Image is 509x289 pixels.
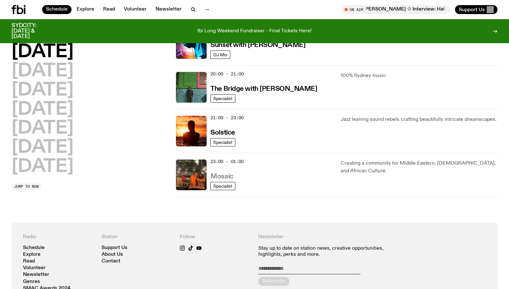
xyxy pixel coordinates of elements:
p: fbi Long Weekend Fundraiser - Final Tickets Here! [197,28,312,34]
button: Jump to now [11,184,41,190]
button: [DATE] [11,43,73,61]
h3: Mosaic [210,173,233,180]
a: Specialist [210,182,235,190]
a: Contact [102,259,120,264]
a: Volunteer [120,5,150,14]
img: Amelia Sparke is wearing a black hoodie and pants, leaning against a blue, green and pink wall wi... [176,72,207,103]
h3: Sunset with [PERSON_NAME] [210,42,305,49]
h3: Solstice [210,129,235,136]
button: [DATE] [11,158,73,176]
p: Creating a community for Middle Eastern, [DEMOGRAPHIC_DATA], and African Culture. [341,160,498,175]
a: Specialist [210,138,235,146]
a: Newsletter [23,272,49,277]
button: [DATE] [11,139,73,157]
h4: Station [102,234,172,240]
h3: The Bridge with [PERSON_NAME] [210,86,317,92]
img: A girl standing in the ocean as waist level, staring into the rise of the sun. [176,116,207,146]
a: About Us [102,252,123,257]
a: The Bridge with [PERSON_NAME] [210,84,317,92]
button: [DATE] [11,101,73,119]
a: DJ Mix [210,51,230,59]
a: Volunteer [23,266,46,270]
span: Specialist [213,96,232,101]
a: Support Us [102,246,127,250]
a: Specialist [210,94,235,103]
button: [DATE] [11,82,73,99]
p: 100% Sydney music [341,72,498,80]
a: Solstice [210,128,235,136]
span: 23:00 - 01:00 [210,159,244,165]
a: Read [99,5,119,14]
button: Support Us [455,5,498,14]
a: Genres [23,279,40,284]
h4: Newsletter [258,234,407,240]
img: Tommy and Jono Playing at a fundraiser for Palestine [176,160,207,190]
img: Simon Caldwell stands side on, looking downwards. He has headphones on. Behind him is a brightly ... [176,28,207,59]
h3: SYDCITY: [DATE] & [DATE] [11,23,52,39]
span: 20:00 - 21:00 [210,71,244,77]
button: [DATE] [11,62,73,80]
span: DJ Mix [213,52,227,57]
a: Mosaic [210,172,233,180]
a: Read [23,259,35,264]
a: Schedule [42,5,72,14]
h4: Follow [180,234,251,240]
span: Support Us [459,7,485,12]
button: [DATE] [11,120,73,137]
span: Specialist [213,184,232,189]
button: Subscribe [258,277,289,286]
a: Schedule [23,246,45,250]
button: On AirArvos with [PERSON_NAME] ✩ Interview: Hatchie [341,5,450,14]
a: Sunset with [PERSON_NAME] [210,41,305,49]
a: Explore [23,252,41,257]
span: Jump to now [14,185,39,188]
p: Stay up to date on station news, creative opportunities, highlights, perks and more. [258,246,407,258]
h4: Radio [23,234,94,240]
a: Newsletter [152,5,186,14]
a: Explore [73,5,98,14]
span: 21:00 - 23:00 [210,115,244,121]
p: Jazz leaning sound rebels crafting beautifully intricate dreamscapes. [341,116,498,123]
span: Specialist [213,140,232,145]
